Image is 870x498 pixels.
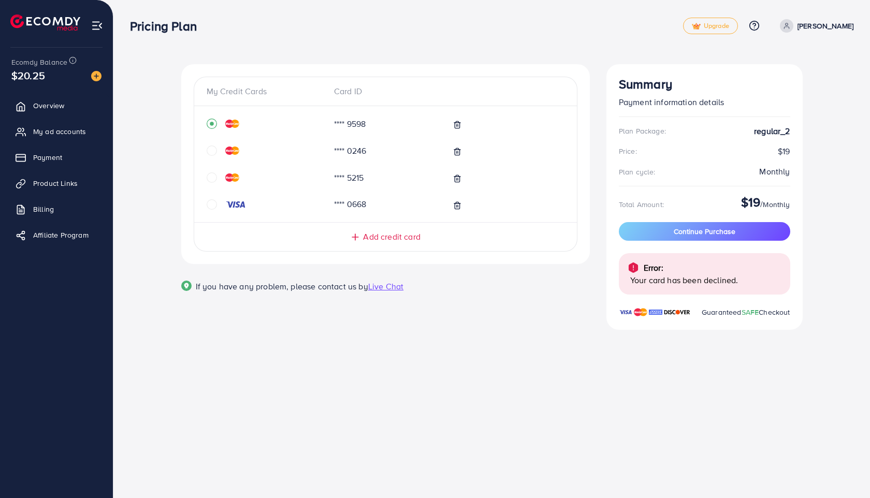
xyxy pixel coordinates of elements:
[196,281,368,292] span: If you have any problem, please contact us by
[8,95,105,116] a: Overview
[10,14,80,31] img: logo
[8,121,105,142] a: My ad accounts
[644,261,663,274] p: Error:
[207,119,217,129] svg: record circle
[33,100,64,111] span: Overview
[826,451,862,490] iframe: Chat
[8,173,105,194] a: Product Links
[11,57,67,67] span: Ecomdy Balance
[368,281,403,292] span: Live Chat
[776,19,853,33] a: [PERSON_NAME]
[674,226,735,237] span: Continue Purchase
[225,147,239,155] img: credit
[649,307,662,317] img: brand
[11,58,46,93] span: $20.25
[207,199,217,210] svg: circle
[627,261,640,274] img: alert
[664,307,690,317] img: brand
[207,145,217,156] svg: circle
[741,195,760,210] h3: $19
[754,125,790,137] strong: regular_2
[8,225,105,245] a: Affiliate Program
[225,200,246,209] img: credit
[619,96,790,108] p: Payment information details
[225,173,239,182] img: credit
[619,199,664,210] div: Total Amount:
[207,85,326,97] div: My Credit Cards
[8,147,105,168] a: Payment
[8,199,105,219] a: Billing
[619,222,790,241] button: Continue Purchase
[619,77,790,92] h3: Summary
[33,178,78,188] span: Product Links
[692,23,701,30] img: tick
[326,85,445,97] div: Card ID
[759,166,790,178] div: Monthly
[619,167,656,177] div: Plan cycle:
[742,307,759,317] span: SAFE
[763,199,790,210] span: Monthly
[630,274,782,286] p: Your card has been declined.
[702,307,790,317] span: Guaranteed Checkout
[619,126,666,136] div: Plan Package:
[798,20,853,32] p: [PERSON_NAME]
[207,172,217,183] svg: circle
[130,19,205,34] h3: Pricing Plan
[692,22,729,30] span: Upgrade
[33,152,62,163] span: Payment
[225,120,239,128] img: credit
[363,231,420,243] span: Add credit card
[619,146,637,156] div: Price:
[619,145,790,157] div: $19
[33,204,54,214] span: Billing
[181,281,192,291] img: Popup guide
[683,18,738,34] a: tickUpgrade
[634,307,647,317] img: brand
[619,307,632,317] img: brand
[33,126,86,137] span: My ad accounts
[91,20,103,32] img: menu
[741,195,790,214] div: /
[33,230,89,240] span: Affiliate Program
[91,71,102,81] img: image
